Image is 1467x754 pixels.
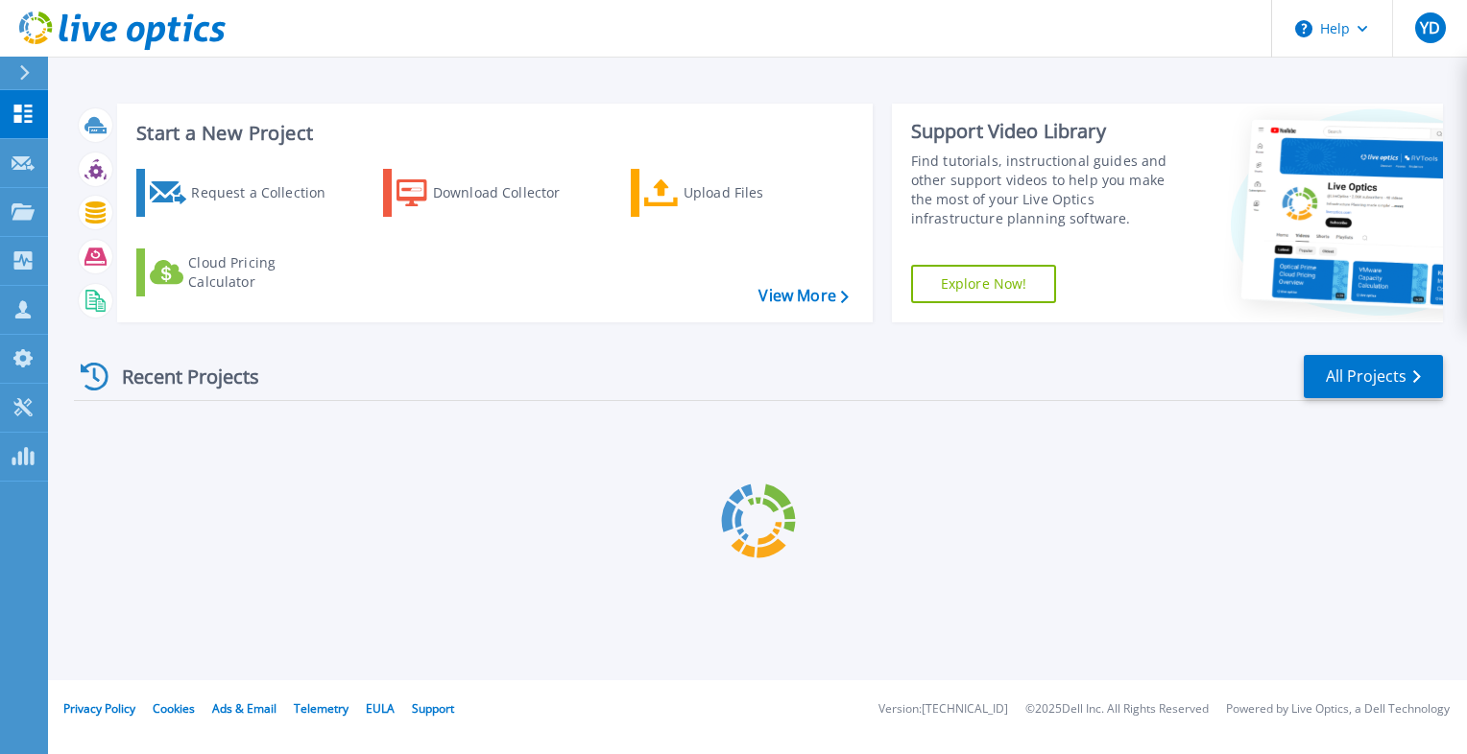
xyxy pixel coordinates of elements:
a: Download Collector [383,169,597,217]
a: All Projects [1304,355,1443,398]
li: © 2025 Dell Inc. All Rights Reserved [1025,703,1209,716]
a: Upload Files [631,169,845,217]
span: YD [1420,20,1440,35]
a: Request a Collection [136,169,350,217]
div: Upload Files [684,174,837,212]
div: Cloud Pricing Calculator [188,253,342,292]
a: Telemetry [294,700,349,717]
a: Ads & Email [212,700,277,717]
div: Find tutorials, instructional guides and other support videos to help you make the most of your L... [911,152,1188,228]
a: Privacy Policy [63,700,135,717]
li: Version: [TECHNICAL_ID] [878,703,1008,716]
li: Powered by Live Optics, a Dell Technology [1226,703,1450,716]
div: Request a Collection [191,174,345,212]
a: EULA [366,700,395,717]
div: Recent Projects [74,353,285,400]
a: Cookies [153,700,195,717]
h3: Start a New Project [136,123,848,144]
div: Support Video Library [911,119,1188,144]
a: View More [758,287,848,305]
a: Cloud Pricing Calculator [136,248,350,296]
a: Support [412,700,454,717]
div: Download Collector [433,174,587,212]
a: Explore Now! [911,265,1057,303]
